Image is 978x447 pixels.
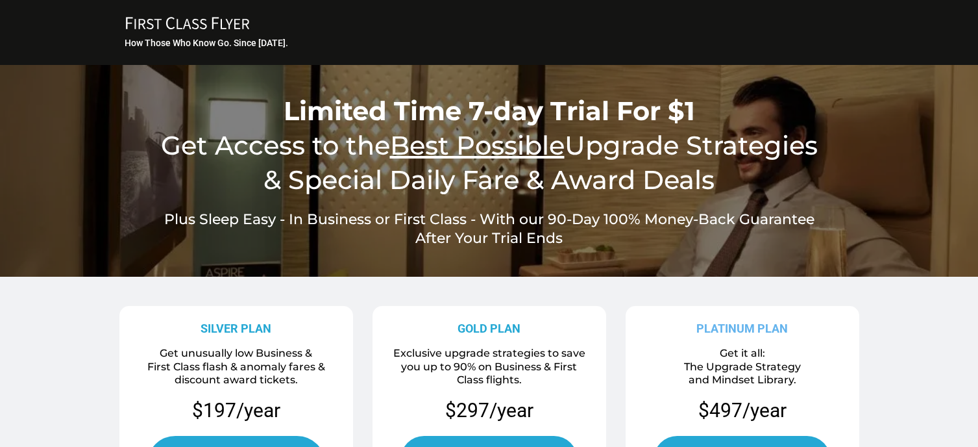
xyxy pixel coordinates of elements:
[124,398,348,423] p: $197/year
[720,347,765,359] span: Get it all:
[164,211,814,228] span: Plus Sleep Easy - In Business or First Class - With our 90-Day 100% Money-Back Guarantee
[458,322,520,335] strong: GOLD PLAN
[415,229,563,247] span: After Your Trial Ends
[689,374,796,386] span: and Mindset Library.
[696,322,788,335] strong: PLATINUM PLAN
[160,347,312,359] span: Get unusually low Business &
[284,95,695,127] span: Limited Time 7-day Trial For $1
[390,129,565,161] u: Best Possible
[201,322,271,335] strong: SILVER PLAN
[445,398,533,423] p: $297/year
[684,361,801,373] span: The Upgrade Strategy
[393,347,585,387] span: Exclusive upgrade strategies to save you up to 90% on Business & First Class flights.
[147,361,325,387] span: First Class flash & anomaly fares & discount award tickets.
[125,37,856,49] h3: How Those Who Know Go. Since [DATE].
[161,129,818,161] span: Get Access to the Upgrade Strategies
[698,398,787,423] p: $497/year
[263,164,715,196] span: & Special Daily Fare & Award Deals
